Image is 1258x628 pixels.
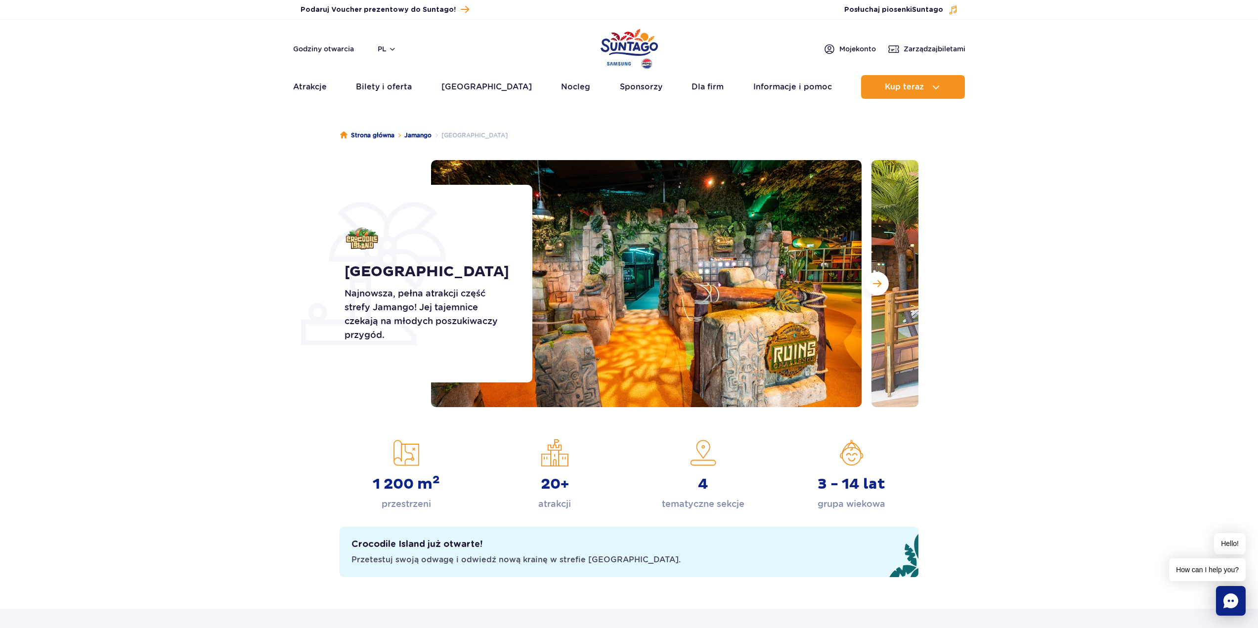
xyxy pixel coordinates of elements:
[293,44,354,54] a: Godziny otwarcia
[432,130,508,140] li: [GEOGRAPHIC_DATA]
[301,5,456,15] span: Podaruj Voucher prezentowy do Suntago!
[839,44,876,54] span: Moje konto
[441,75,532,99] a: [GEOGRAPHIC_DATA]
[888,43,965,55] a: Zarządzajbiletami
[844,5,958,15] button: Posłuchaj piosenkiSuntago
[692,75,724,99] a: Dla firm
[1169,558,1246,581] span: How can I help you?
[753,75,832,99] a: Informacje i pomoc
[912,6,943,13] span: Suntago
[824,43,876,55] a: Mojekonto
[1216,586,1246,616] div: Chat
[378,44,396,54] button: pl
[356,75,412,99] a: Bilety i oferta
[404,130,432,140] a: Jamango
[293,75,327,99] a: Atrakcje
[865,272,889,295] button: Następny slajd
[620,75,662,99] a: Sponsorzy
[340,130,394,140] a: Strona główna
[698,475,708,493] strong: 4
[382,497,431,511] p: przestrzeni
[345,287,510,342] p: Najnowsza, pełna atrakcji część strefy Jamango! Jej tajemnice czekają na młodych poszukiwaczy prz...
[351,539,482,550] h2: Crocodile Island już otwarte!
[345,263,510,281] h1: [GEOGRAPHIC_DATA]
[1214,533,1246,554] span: Hello!
[433,473,440,487] sup: 2
[561,75,590,99] a: Nocleg
[818,475,885,493] strong: 3 - 14 lat
[538,497,571,511] p: atrakcji
[885,83,924,91] span: Kup teraz
[818,497,885,511] p: grupa wiekowa
[373,475,440,493] strong: 1 200 m
[541,475,569,493] strong: 20+
[351,554,681,565] div: Przetestuj swoją odwagę i odwiedź nową krainę w strefie [GEOGRAPHIC_DATA].
[662,497,744,511] p: tematyczne sekcje
[844,5,943,15] span: Posłuchaj piosenki
[601,25,658,70] a: Park of Poland
[301,3,469,16] a: Podaruj Voucher prezentowy do Suntago!
[861,75,965,99] button: Kup teraz
[904,44,965,54] span: Zarządzaj biletami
